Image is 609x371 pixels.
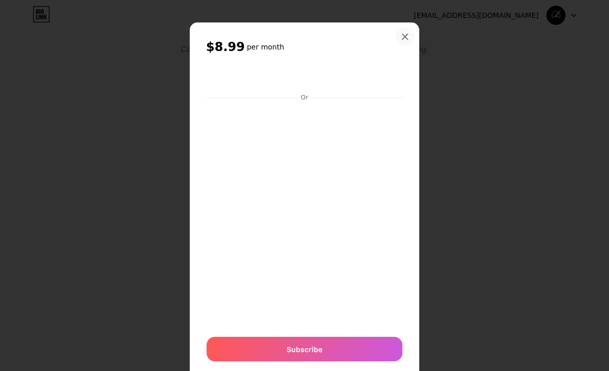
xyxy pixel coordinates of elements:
[206,39,245,55] span: $8.99
[205,103,404,327] iframe: Secure payment input frame
[287,344,322,355] span: Subscribe
[299,93,310,102] div: Or
[247,42,284,52] h6: per month
[207,66,402,90] iframe: Secure payment button frame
